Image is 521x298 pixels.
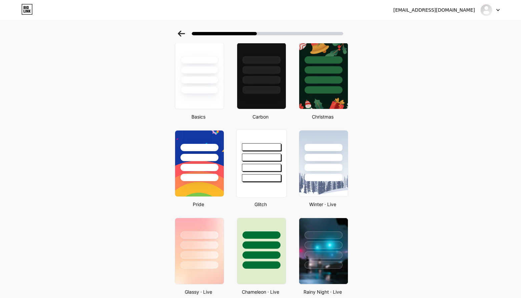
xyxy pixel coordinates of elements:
[235,113,286,120] div: Carbon
[173,201,224,208] div: Pride
[297,288,348,295] div: Rainy Night · Live
[297,201,348,208] div: Winter · Live
[297,113,348,120] div: Christmas
[173,288,224,295] div: Glassy · Live
[235,288,286,295] div: Chameleon · Live
[393,7,475,14] div: [EMAIL_ADDRESS][DOMAIN_NAME]
[235,201,286,208] div: Glitch
[480,4,493,16] img: Amara Lyselle
[173,113,224,120] div: Basics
